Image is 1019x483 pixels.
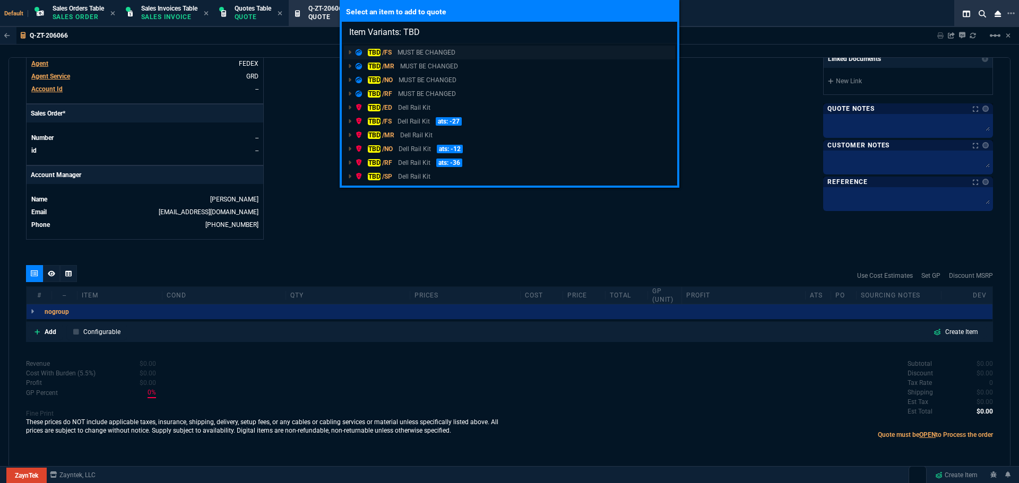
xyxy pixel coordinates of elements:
[382,49,392,56] span: /FS
[398,117,430,126] p: Dell Rail Kit
[368,173,381,180] mark: TBD
[437,145,463,153] p: ats: -12
[368,159,381,166] mark: TBD
[398,158,430,168] p: Dell Rail Kit
[368,76,381,84] mark: TBD
[398,89,456,99] p: MUST BE CHANGED
[368,90,381,98] mark: TBD
[398,48,455,57] p: MUST BE CHANGED
[382,104,392,111] span: /ED
[382,173,392,180] span: /SP
[382,118,392,125] span: /FS
[436,117,462,126] p: ats: -27
[400,62,458,71] p: MUST BE CHANGED
[342,22,677,43] input: Search...
[400,130,433,140] p: Dell Rail Kit
[368,145,381,153] mark: TBD
[368,49,381,56] mark: TBD
[368,63,381,70] mark: TBD
[368,104,381,111] mark: TBD
[382,145,393,153] span: /NO
[399,144,431,154] p: Dell Rail Kit
[398,103,430,112] p: Dell Rail Kit
[368,118,381,125] mark: TBD
[342,2,677,22] p: Select an item to add to quote
[382,76,393,84] span: /NO
[931,467,982,483] a: Create Item
[47,470,99,480] a: msbcCompanyName
[399,75,456,85] p: MUST BE CHANGED
[436,159,462,167] p: ats: -36
[368,131,381,139] mark: TBD
[382,159,392,166] span: /RF
[382,90,392,98] span: /RF
[382,63,394,70] span: /MR
[382,131,394,139] span: /MR
[398,172,430,181] p: Dell Rail Kit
